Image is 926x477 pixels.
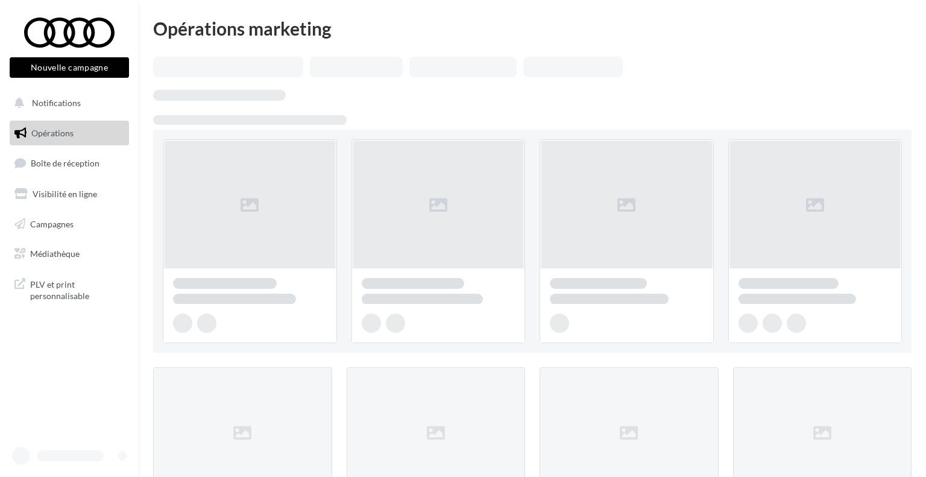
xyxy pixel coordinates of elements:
[7,90,127,116] button: Notifications
[30,218,74,229] span: Campagnes
[31,128,74,138] span: Opérations
[153,19,912,37] div: Opérations marketing
[32,98,81,108] span: Notifications
[7,212,131,237] a: Campagnes
[30,248,80,259] span: Médiathèque
[7,150,131,176] a: Boîte de réception
[30,276,124,302] span: PLV et print personnalisable
[31,158,99,168] span: Boîte de réception
[33,189,97,199] span: Visibilité en ligne
[7,241,131,267] a: Médiathèque
[7,182,131,207] a: Visibilité en ligne
[7,121,131,146] a: Opérations
[7,271,131,307] a: PLV et print personnalisable
[10,57,129,78] button: Nouvelle campagne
